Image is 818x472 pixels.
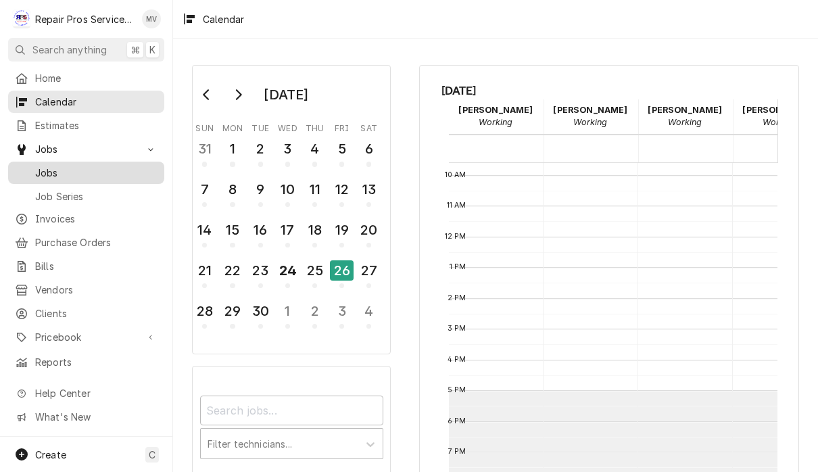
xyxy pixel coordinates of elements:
div: 29 [222,301,243,321]
span: 1 PM [446,262,470,273]
div: 27 [358,260,379,281]
span: Create [35,449,66,461]
span: [DATE] [441,82,777,99]
span: What's New [35,410,156,424]
input: Search jobs... [200,396,383,425]
div: 14 [194,220,215,240]
span: 2 PM [444,293,470,304]
span: Jobs [35,166,158,180]
div: 2 [304,301,325,321]
div: 16 [250,220,271,240]
th: Sunday [191,118,218,135]
div: 8 [222,179,243,199]
a: Clients [8,302,164,325]
div: [DATE] [259,83,313,106]
a: Estimates [8,114,164,137]
a: Home [8,67,164,89]
div: 17 [277,220,298,240]
span: Reports [35,355,158,369]
span: Calendar [35,95,158,109]
div: 4 [304,139,325,159]
span: 5 PM [444,385,470,396]
span: 6 PM [444,416,470,427]
div: 13 [358,179,379,199]
button: Go to next month [224,84,251,105]
span: Purchase Orders [35,235,158,250]
span: ⌘ [130,43,140,57]
a: Purchase Orders [8,231,164,254]
div: 11 [304,179,325,199]
span: 4 PM [444,354,470,365]
div: Repair Pros Services Inc's Avatar [12,9,31,28]
div: Repair Pros Services Inc [35,12,135,26]
span: Help Center [35,386,156,400]
span: Invoices [35,212,158,226]
div: Calendar Day Picker [192,65,391,354]
div: 6 [358,139,379,159]
strong: [PERSON_NAME] [458,105,533,115]
span: Clients [35,306,158,321]
div: 1 [222,139,243,159]
span: Jobs [35,142,137,156]
a: Vendors [8,279,164,301]
div: 5 [331,139,352,159]
a: Go to Help Center [8,382,164,404]
div: 1 [277,301,298,321]
strong: [PERSON_NAME] [553,105,627,115]
em: Working [763,117,796,127]
th: Wednesday [274,118,301,135]
div: 3 [277,139,298,159]
div: 31 [194,139,215,159]
div: 30 [250,301,271,321]
em: Working [668,117,702,127]
a: Go to Jobs [8,138,164,160]
th: Thursday [302,118,329,135]
div: 26 [330,260,354,281]
em: Working [573,117,607,127]
div: 12 [331,179,352,199]
div: 15 [222,220,243,240]
span: Bills [35,259,158,273]
button: Go to previous month [193,84,220,105]
div: 28 [194,301,215,321]
div: 25 [304,260,325,281]
a: Go to Pricebook [8,326,164,348]
th: Tuesday [247,118,274,135]
a: Bills [8,255,164,277]
span: Estimates [35,118,158,133]
a: Invoices [8,208,164,230]
span: Pricebook [35,330,137,344]
div: Caleb Kvale - Working [544,99,638,133]
div: 21 [194,260,215,281]
span: Search anything [32,43,107,57]
button: Search anything⌘K [8,38,164,62]
div: 24 [277,260,298,281]
span: 7 PM [445,446,470,457]
th: Monday [218,118,247,135]
span: 10 AM [441,170,470,181]
div: 22 [222,260,243,281]
strong: [PERSON_NAME] [648,105,722,115]
strong: [PERSON_NAME] [742,105,817,115]
span: 3 PM [444,323,470,334]
div: 4 [358,301,379,321]
span: 12 PM [441,231,470,242]
div: 2 [250,139,271,159]
span: Home [35,71,158,85]
a: Job Series [8,185,164,208]
a: Go to What's New [8,406,164,428]
div: 18 [304,220,325,240]
span: 11 AM [443,200,470,211]
a: Calendar [8,91,164,113]
div: 9 [250,179,271,199]
div: 23 [250,260,271,281]
div: Brian Volker - Working [449,99,544,133]
em: Working [479,117,512,127]
th: Saturday [356,118,383,135]
div: 19 [331,220,352,240]
div: 3 [331,301,352,321]
div: 20 [358,220,379,240]
span: Vendors [35,283,158,297]
span: C [149,448,155,462]
span: Job Series [35,189,158,204]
